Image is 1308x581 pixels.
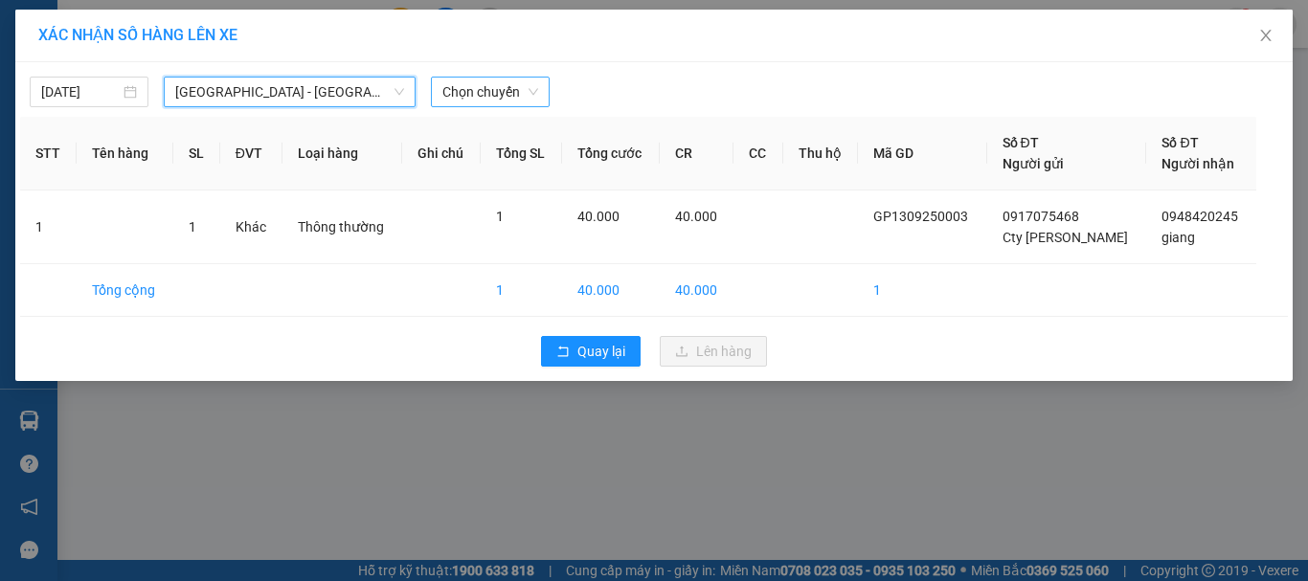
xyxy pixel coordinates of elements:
th: Loại hàng [282,117,402,190]
th: Tên hàng [77,117,172,190]
img: logo [7,97,11,186]
span: Fanpage: CargobusMK - Hotline/Zalo: 082.3.29.22.29 [17,59,201,93]
td: 1 [481,264,562,317]
td: Tổng cộng [77,264,172,317]
button: uploadLên hàng [660,336,767,367]
td: 40.000 [660,264,734,317]
span: rollback [556,345,570,360]
span: Chọn chuyến [442,78,538,106]
span: 40.000 [675,209,717,224]
button: rollbackQuay lại [541,336,641,367]
input: 13/09/2025 [41,81,120,102]
button: Close [1239,10,1293,63]
th: Ghi chú [402,117,481,190]
span: Người nhận [1161,156,1234,171]
span: 1 [189,219,196,235]
td: Thông thường [282,190,402,264]
td: 1 [20,190,77,264]
th: ĐVT [220,117,283,190]
th: CC [733,117,782,190]
span: close [1258,28,1274,43]
th: SL [173,117,220,190]
span: 40.000 [577,209,620,224]
th: Tổng cước [562,117,659,190]
span: 1 [496,209,504,224]
th: Tổng SL [481,117,562,190]
span: Quay lại [577,341,625,362]
th: Mã GD [858,117,986,190]
strong: PHIẾU GỬI HÀNG: [GEOGRAPHIC_DATA] - [GEOGRAPHIC_DATA] [12,97,205,180]
span: XÁC NHẬN SỐ HÀNG LÊN XE [38,26,237,44]
span: Hà Nội - Phủ Lý [175,78,404,106]
span: Số ĐT [1003,135,1039,150]
span: Cty [PERSON_NAME] [1003,230,1128,245]
span: giang [1161,230,1195,245]
span: 0917075468 [1003,209,1079,224]
span: 835 Giải Phóng, Giáp Bát [26,39,195,56]
span: Số ĐT [1161,135,1198,150]
span: down [394,86,405,98]
th: Thu hộ [783,117,859,190]
td: 1 [858,264,986,317]
td: 40.000 [562,264,659,317]
span: 0948420245 [1161,209,1238,224]
span: Cargobus MK [38,10,179,34]
span: Người gửi [1003,156,1064,171]
th: STT [20,117,77,190]
span: GP1309250003 [873,209,968,224]
span: GP1309250003 [207,136,321,156]
th: CR [660,117,734,190]
td: Khác [220,190,283,264]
